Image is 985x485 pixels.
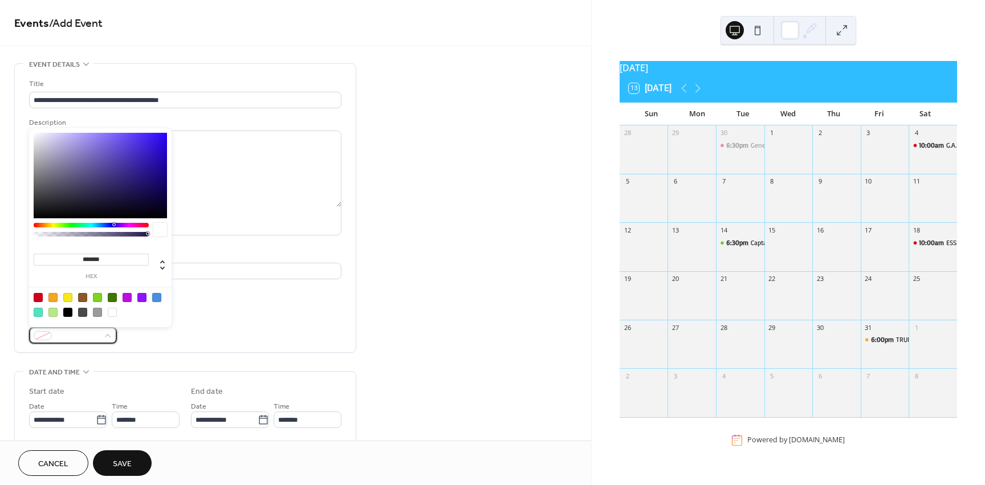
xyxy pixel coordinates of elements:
[768,177,776,186] div: 8
[29,366,80,378] span: Date and time
[29,78,339,90] div: Title
[864,129,873,137] div: 3
[671,275,679,283] div: 20
[864,275,873,283] div: 24
[912,372,921,380] div: 8
[864,372,873,380] div: 7
[112,401,128,413] span: Time
[108,293,117,302] div: #417505
[93,450,152,476] button: Save
[919,141,946,150] span: 10:00am
[674,103,720,125] div: Mon
[29,401,44,413] span: Date
[29,249,339,261] div: Location
[816,129,824,137] div: 2
[909,238,957,248] div: ESSBW G.A.I.N. Event
[719,323,728,332] div: 28
[919,238,946,248] span: 10:00am
[896,335,946,345] div: TRUNK OR TREAT
[816,226,824,234] div: 16
[719,372,728,380] div: 4
[34,274,149,280] label: hex
[902,103,948,125] div: Sat
[912,129,921,137] div: 4
[816,177,824,186] div: 9
[768,372,776,380] div: 5
[816,323,824,332] div: 30
[48,293,58,302] div: #F5A623
[63,308,72,317] div: #000000
[719,226,728,234] div: 14
[29,117,339,129] div: Description
[620,61,957,75] div: [DATE]
[623,129,632,137] div: 28
[726,238,751,248] span: 6:30pm
[137,293,146,302] div: #9013FE
[751,141,836,150] div: General Mtg - REAL TIME OPS
[191,386,223,398] div: End date
[864,177,873,186] div: 10
[768,129,776,137] div: 1
[671,226,679,234] div: 13
[38,458,68,470] span: Cancel
[63,293,72,302] div: #F8E71C
[719,129,728,137] div: 30
[768,226,776,234] div: 15
[49,13,103,35] span: / Add Event
[34,293,43,302] div: #D0021B
[789,435,845,445] a: [DOMAIN_NAME]
[14,13,49,35] a: Events
[29,386,64,398] div: Start date
[623,177,632,186] div: 5
[912,275,921,283] div: 25
[152,293,161,302] div: #4A90E2
[864,323,873,332] div: 31
[629,103,674,125] div: Sun
[93,293,102,302] div: #7ED321
[123,293,132,302] div: #BD10E0
[625,80,675,96] button: 13[DATE]
[719,275,728,283] div: 21
[671,129,679,137] div: 29
[857,103,902,125] div: Fri
[48,308,58,317] div: #B8E986
[720,103,766,125] div: Tue
[768,275,776,283] div: 22
[671,372,679,380] div: 3
[864,226,873,234] div: 17
[113,458,132,470] span: Save
[719,177,728,186] div: 7
[909,141,957,150] div: G.A.I.N. Kick Off @ Christown
[671,177,679,186] div: 6
[871,335,896,345] span: 6:00pm
[671,323,679,332] div: 27
[716,238,764,248] div: Captains' Mtg
[34,308,43,317] div: #50E3C2
[816,275,824,283] div: 23
[726,141,751,150] span: 6:30pm
[912,323,921,332] div: 1
[18,450,88,476] button: Cancel
[623,226,632,234] div: 12
[274,401,290,413] span: Time
[623,275,632,283] div: 19
[623,372,632,380] div: 2
[811,103,857,125] div: Thu
[623,323,632,332] div: 26
[191,401,206,413] span: Date
[861,335,909,345] div: TRUNK OR TREAT
[912,177,921,186] div: 11
[747,435,845,445] div: Powered by
[78,293,87,302] div: #8B572A
[768,323,776,332] div: 29
[93,308,102,317] div: #9B9B9B
[716,141,764,150] div: General Mtg - REAL TIME OPS
[912,226,921,234] div: 18
[751,238,789,248] div: Captains' Mtg
[78,308,87,317] div: #4A4A4A
[108,308,117,317] div: #FFFFFF
[766,103,811,125] div: Wed
[816,372,824,380] div: 6
[29,59,80,71] span: Event details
